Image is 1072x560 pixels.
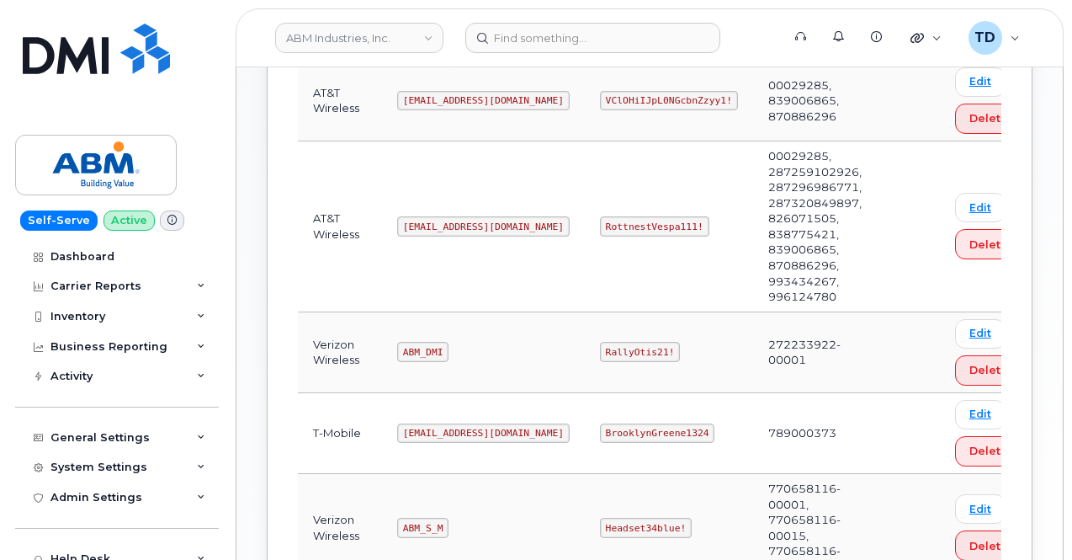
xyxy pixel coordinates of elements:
[465,23,720,53] input: Find something...
[397,91,570,111] code: [EMAIL_ADDRESS][DOMAIN_NAME]
[397,342,448,362] code: ABM_DMI
[955,436,1022,467] button: Delete
[955,193,1006,222] a: Edit
[969,538,1008,554] span: Delete
[600,216,709,237] code: RottnestVespa111!
[899,21,953,55] div: Quicklinks
[974,28,995,48] span: TD
[955,229,1022,259] button: Delete
[298,393,382,474] td: T-Mobile
[955,494,1006,524] a: Edit
[753,141,877,312] td: 00029285, 287259102926, 287296986771, 287320849897, 826071505, 838775421, 839006865, 870886296, 9...
[957,21,1032,55] div: Tauriq Dixon
[955,400,1006,429] a: Edit
[969,443,1008,459] span: Delete
[397,424,570,444] code: [EMAIL_ADDRESS][DOMAIN_NAME]
[969,110,1008,126] span: Delete
[298,61,382,141] td: AT&T Wireless
[955,104,1022,134] button: Delete
[753,312,877,393] td: 272233922-00001
[600,424,714,444] code: BrooklynGreene1324
[298,141,382,312] td: AT&T Wireless
[753,61,877,141] td: 00029285, 839006865, 870886296
[955,355,1022,386] button: Delete
[600,518,692,538] code: Headset34blue!
[955,67,1006,97] a: Edit
[397,216,570,237] code: [EMAIL_ADDRESS][DOMAIN_NAME]
[275,23,443,53] a: ABM Industries, Inc.
[969,237,1008,253] span: Delete
[397,518,448,538] code: ABM_S_M
[969,362,1008,378] span: Delete
[753,393,877,474] td: 789000373
[600,342,680,362] code: RallyOtis21!
[600,91,738,111] code: VClOHiIJpL0NGcbnZzyy1!
[955,319,1006,349] a: Edit
[298,312,382,393] td: Verizon Wireless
